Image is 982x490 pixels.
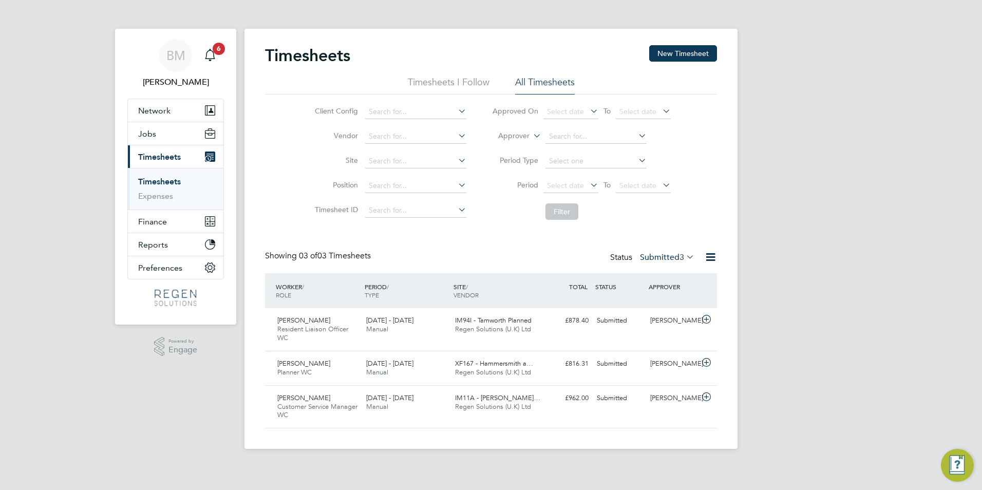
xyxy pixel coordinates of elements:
button: Reports [128,233,223,256]
span: VENDOR [454,291,479,299]
label: Approver [483,131,530,141]
div: STATUS [593,277,646,296]
div: APPROVER [646,277,700,296]
span: BM [166,49,185,62]
input: Search for... [365,105,466,119]
span: Select date [547,107,584,116]
div: Showing [265,251,373,261]
input: Search for... [365,203,466,218]
span: Regen Solutions (U.K) Ltd [455,368,531,376]
span: Timesheets [138,152,181,162]
div: £816.31 [539,355,593,372]
label: Submitted [640,252,694,262]
a: Powered byEngage [154,337,198,356]
span: Regen Solutions (U.K) Ltd [455,325,531,333]
span: Customer Service Manager WC [277,402,357,420]
button: New Timesheet [649,45,717,62]
span: Planner WC [277,368,312,376]
a: Go to home page [127,290,224,306]
div: SITE [451,277,540,304]
div: Status [610,251,696,265]
span: Regen Solutions (U.K) Ltd [455,402,531,411]
li: All Timesheets [515,76,575,95]
label: Approved On [492,106,538,116]
nav: Main navigation [115,29,236,325]
span: / [387,282,389,291]
div: Submitted [593,312,646,329]
img: regensolutions-logo-retina.png [155,290,196,306]
div: [PERSON_NAME] [646,312,700,329]
span: Manual [366,402,388,411]
span: Powered by [168,337,197,346]
span: Manual [366,368,388,376]
button: Filter [545,203,578,220]
a: Timesheets [138,177,181,186]
div: [PERSON_NAME] [646,355,700,372]
span: Resident Liaison Officer WC [277,325,348,342]
div: Timesheets [128,168,223,210]
button: Preferences [128,256,223,279]
li: Timesheets I Follow [408,76,489,95]
div: Submitted [593,355,646,372]
span: Manual [366,325,388,333]
a: Expenses [138,191,173,201]
span: To [600,104,614,118]
input: Search for... [365,129,466,144]
button: Timesheets [128,145,223,168]
span: [DATE] - [DATE] [366,393,413,402]
div: WORKER [273,277,362,304]
label: Vendor [312,131,358,140]
input: Select one [545,154,647,168]
span: [PERSON_NAME] [277,359,330,368]
span: Reports [138,240,168,250]
label: Site [312,156,358,165]
span: Select date [547,181,584,190]
div: £962.00 [539,390,593,407]
span: [DATE] - [DATE] [366,359,413,368]
label: Position [312,180,358,190]
div: £878.40 [539,312,593,329]
span: TOTAL [569,282,588,291]
span: 03 Timesheets [299,251,371,261]
div: [PERSON_NAME] [646,390,700,407]
label: Client Config [312,106,358,116]
input: Search for... [365,154,466,168]
h2: Timesheets [265,45,350,66]
span: Preferences [138,263,182,273]
label: Period [492,180,538,190]
span: Jobs [138,129,156,139]
span: / [302,282,304,291]
span: 03 of [299,251,317,261]
span: / [466,282,468,291]
span: [DATE] - [DATE] [366,316,413,325]
span: [PERSON_NAME] [277,393,330,402]
span: TYPE [365,291,379,299]
span: ROLE [276,291,291,299]
span: Finance [138,217,167,227]
input: Search for... [365,179,466,193]
div: Submitted [593,390,646,407]
a: BM[PERSON_NAME] [127,39,224,88]
button: Jobs [128,122,223,145]
span: 3 [679,252,684,262]
span: 6 [213,43,225,55]
span: To [600,178,614,192]
label: Period Type [492,156,538,165]
button: Network [128,99,223,122]
span: Billy Mcnamara [127,76,224,88]
input: Search for... [545,129,647,144]
span: IM11A - [PERSON_NAME]… [455,393,540,402]
span: Select date [619,181,656,190]
button: Engage Resource Center [941,449,974,482]
span: Network [138,106,171,116]
span: [PERSON_NAME] [277,316,330,325]
label: Timesheet ID [312,205,358,214]
div: PERIOD [362,277,451,304]
a: 6 [200,39,220,72]
span: XF167 - Hammersmith a… [455,359,533,368]
button: Finance [128,210,223,233]
span: IM94I - Tamworth Planned [455,316,532,325]
span: Engage [168,346,197,354]
span: Select date [619,107,656,116]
